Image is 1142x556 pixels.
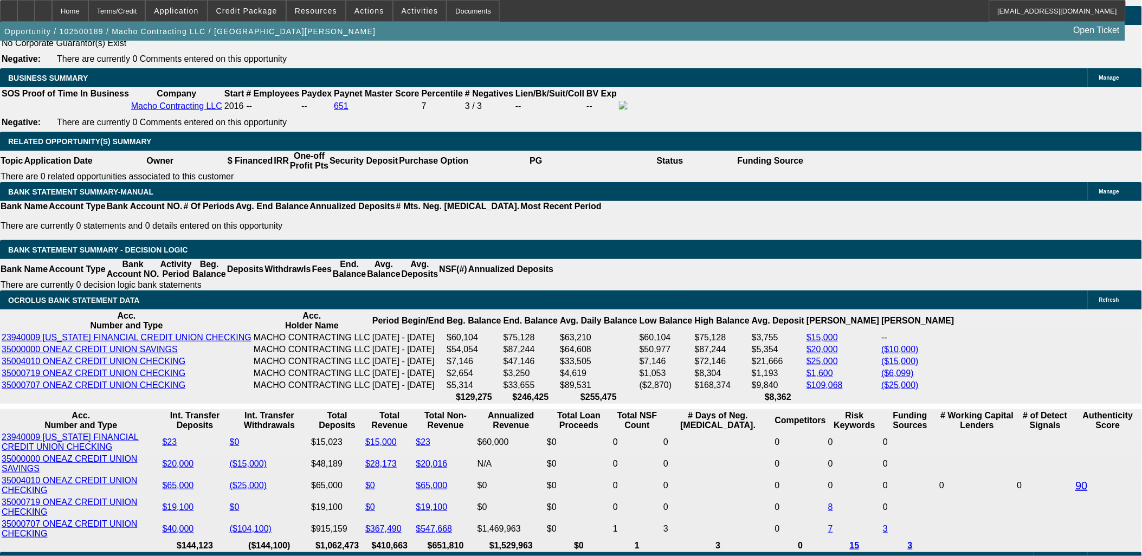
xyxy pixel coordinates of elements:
th: Total Loan Proceeds [546,410,611,431]
td: [DATE] - [DATE] [372,380,445,391]
th: Int. Transfer Withdrawals [229,410,310,431]
th: $410,663 [365,540,414,551]
a: 7 [828,524,833,533]
th: Deposits [227,259,264,280]
span: 0 [939,481,944,490]
b: Percentile [422,89,463,98]
b: Negative: [2,118,41,127]
th: Owner [93,151,227,171]
b: Paynet Master Score [334,89,419,98]
td: $7,146 [639,356,693,367]
td: 0 [828,432,881,452]
td: 1 [612,519,662,539]
td: $4,619 [559,368,638,379]
a: $109,068 [807,380,843,390]
th: Application Date [23,151,93,171]
th: Avg. Daily Balance [559,311,638,331]
td: 0 [663,454,773,474]
b: Lien/Bk/Suit/Coll [515,89,584,98]
td: $64,608 [559,344,638,355]
th: [PERSON_NAME] [806,311,880,331]
td: ($2,870) [639,380,693,391]
td: $5,354 [751,344,805,355]
th: Acc. Holder Name [253,311,371,331]
a: $0 [230,437,240,447]
a: $0 [365,502,375,512]
td: $54,054 [446,344,501,355]
td: 0 [612,497,662,518]
td: 0 [775,519,827,539]
td: $65,000 [311,475,364,496]
td: MACHO CONTRACTING LLC [253,344,371,355]
a: 35000719 ONEAZ CREDIT UNION CHECKING [2,497,137,516]
span: BUSINESS SUMMARY [8,74,88,82]
th: $8,362 [751,392,805,403]
span: Resources [295,7,337,15]
a: 35000719 ONEAZ CREDIT UNION CHECKING [2,368,185,378]
th: # Days of Neg. [MEDICAL_DATA]. [663,410,773,431]
a: 23940009 [US_STATE] FINANCIAL CREDIT UNION CHECKING [2,333,251,342]
b: Start [224,89,244,98]
th: Annualized Deposits [309,201,395,212]
td: MACHO CONTRACTING LLC [253,356,371,367]
td: N/A [477,454,545,474]
th: # Mts. Neg. [MEDICAL_DATA]. [396,201,520,212]
span: There are currently 0 Comments entered on this opportunity [57,118,287,127]
td: $0 [546,497,611,518]
td: $3,755 [751,332,805,343]
th: Total Revenue [365,410,414,431]
th: Int. Transfer Deposits [162,410,228,431]
td: $15,023 [311,432,364,452]
th: Security Deposit [329,151,398,171]
th: Purchase Option [398,151,469,171]
td: $33,505 [559,356,638,367]
a: 35000707 ONEAZ CREDIT UNION CHECKING [2,519,137,538]
th: Funding Source [737,151,804,171]
td: $33,655 [503,380,558,391]
a: 3 [883,524,888,533]
th: Most Recent Period [520,201,602,212]
td: [DATE] - [DATE] [372,368,445,379]
b: BV Exp [586,89,617,98]
th: IRR [273,151,289,171]
a: ($10,000) [882,345,919,354]
th: ($144,100) [229,540,310,551]
td: 0 [663,432,773,452]
a: 35004010 ONEAZ CREDIT UNION CHECKING [2,357,185,366]
a: $23 [163,437,177,447]
th: Sum of the Total NSF Count and Total Overdraft Fee Count from Ocrolus [612,410,662,431]
a: $20,000 [807,345,838,354]
a: $25,000 [807,357,838,366]
td: $60,104 [446,332,501,343]
span: Refresh [1099,297,1119,303]
td: $915,159 [311,519,364,539]
td: [DATE] - [DATE] [372,356,445,367]
a: 35004010 ONEAZ CREDIT UNION CHECKING [2,476,137,495]
a: 15 [850,541,860,550]
td: 0 [828,454,881,474]
th: $ Financed [227,151,274,171]
a: 3 [908,541,913,550]
td: $19,100 [311,497,364,518]
a: $23 [416,437,431,447]
td: $60,104 [639,332,693,343]
a: 35000707 ONEAZ CREDIT UNION CHECKING [2,380,185,390]
td: 0 [882,432,938,452]
td: 0 [612,454,662,474]
td: $0 [546,432,611,452]
td: $0 [546,475,611,496]
a: $0 [365,481,375,490]
span: Actions [354,7,384,15]
b: Company [157,89,196,98]
th: Avg. Balance [366,259,401,280]
td: 0 [882,497,938,518]
b: # Negatives [465,89,513,98]
td: 0 [663,475,773,496]
span: Activities [402,7,438,15]
td: -- [301,100,332,112]
th: Acc. Number and Type [1,311,252,331]
td: $2,654 [446,368,501,379]
b: Paydex [301,89,332,98]
img: facebook-icon.png [619,101,628,109]
td: $75,128 [694,332,750,343]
